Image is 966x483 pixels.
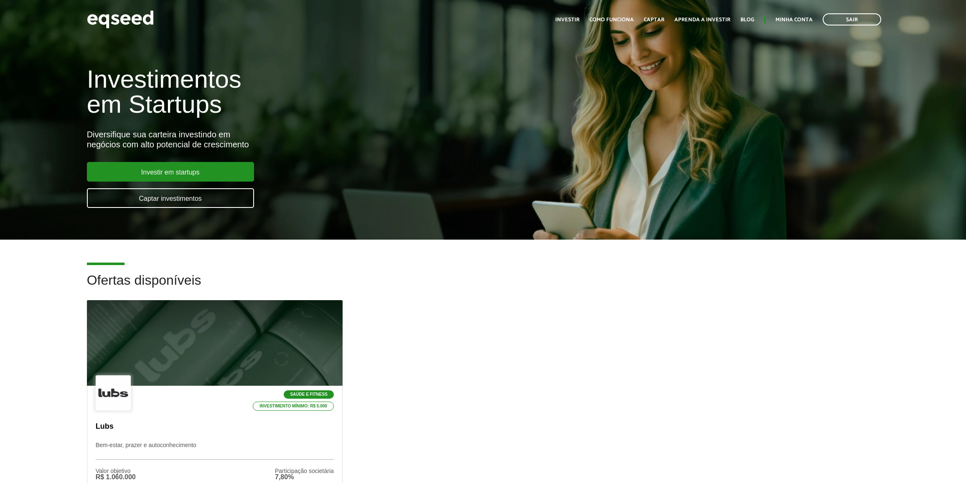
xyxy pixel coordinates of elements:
[253,402,334,411] p: Investimento mínimo: R$ 5.000
[284,390,333,399] p: Saúde e Fitness
[674,17,730,23] a: Aprenda a investir
[823,13,881,25] a: Sair
[740,17,754,23] a: Blog
[87,162,254,182] a: Investir em startups
[96,422,334,431] p: Lubs
[775,17,813,23] a: Minha conta
[555,17,580,23] a: Investir
[96,474,136,480] div: R$ 1.060.000
[590,17,634,23] a: Como funciona
[87,188,254,208] a: Captar investimentos
[87,129,557,149] div: Diversifique sua carteira investindo em negócios com alto potencial de crescimento
[275,468,334,474] div: Participação societária
[87,273,880,300] h2: Ofertas disponíveis
[96,468,136,474] div: Valor objetivo
[275,474,334,480] div: 7,80%
[644,17,664,23] a: Captar
[87,8,154,30] img: EqSeed
[96,442,334,460] p: Bem-estar, prazer e autoconhecimento
[87,67,557,117] h1: Investimentos em Startups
